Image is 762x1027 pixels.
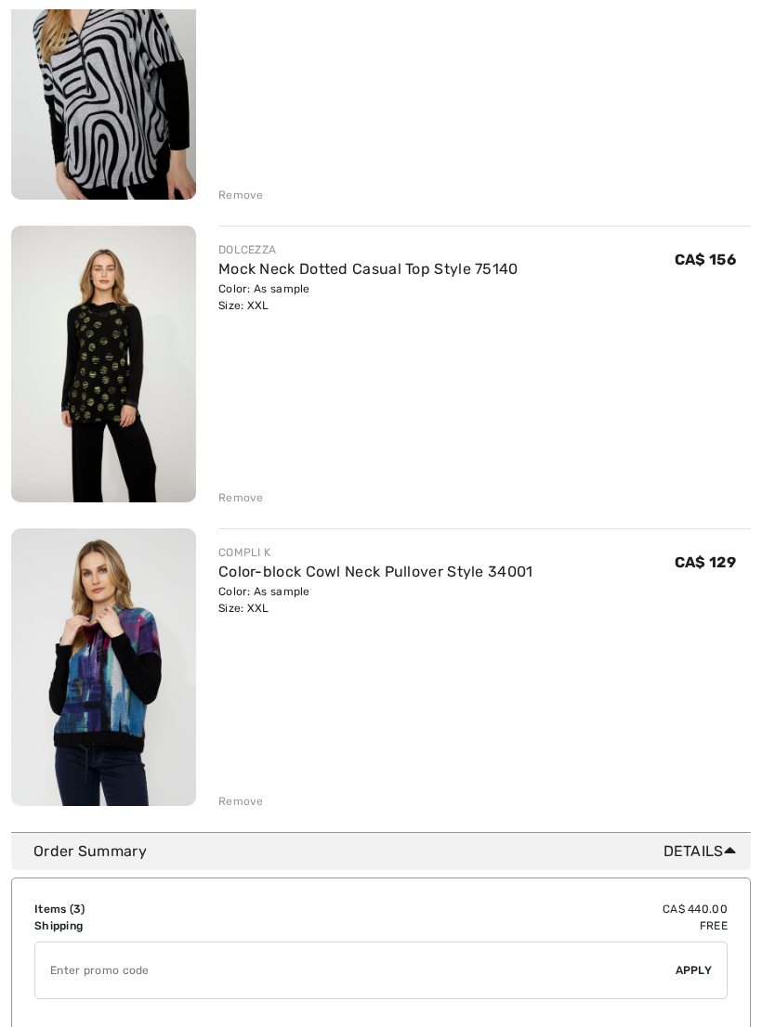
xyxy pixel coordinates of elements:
div: Remove [218,793,264,810]
div: DOLCEZZA [218,241,519,258]
input: Promo code [35,942,676,998]
div: COMPLI K [218,544,533,561]
img: Color-block Cowl Neck Pullover Style 34001 [11,528,196,806]
div: Remove [218,187,264,203]
span: CA$ 129 [675,553,736,571]
td: Shipping [34,917,278,934]
td: Items ( ) [34,901,278,917]
span: Apply [676,962,713,979]
img: Mock Neck Dotted Casual Top Style 75140 [11,226,196,503]
span: Details [663,840,743,863]
td: Free [278,917,728,934]
div: Order Summary [33,840,743,863]
div: Color: As sample Size: XXL [218,583,533,617]
span: 3 [73,903,81,916]
td: CA$ 440.00 [278,901,728,917]
div: Color: As sample Size: XXL [218,280,519,314]
a: Mock Neck Dotted Casual Top Style 75140 [218,260,519,278]
a: Color-block Cowl Neck Pullover Style 34001 [218,563,533,580]
div: Remove [218,489,264,506]
span: CA$ 156 [675,251,736,268]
